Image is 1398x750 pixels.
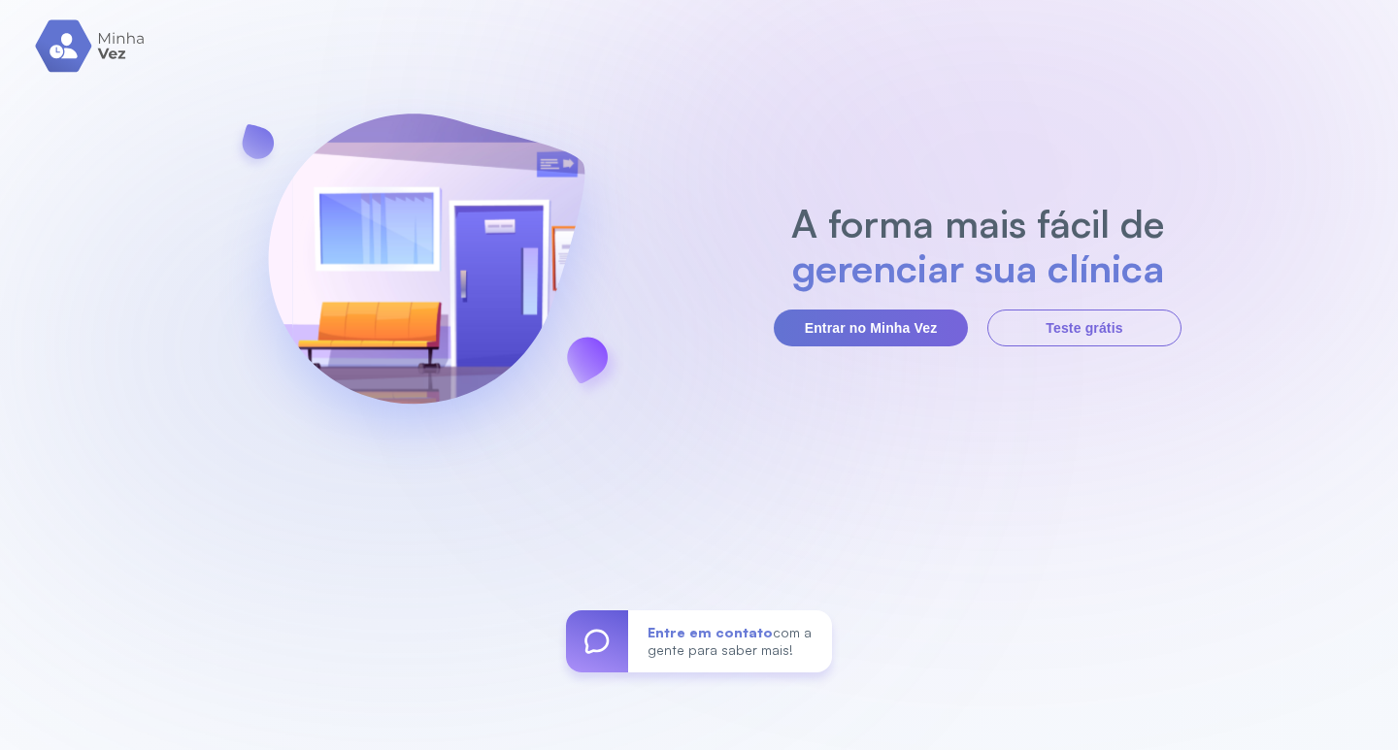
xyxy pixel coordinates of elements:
[35,19,147,73] img: logo.svg
[774,310,968,346] button: Entrar no Minha Vez
[648,624,773,640] span: Entre em contato
[216,62,636,484] img: banner-login.svg
[987,310,1182,346] button: Teste grátis
[782,201,1175,245] h2: A forma mais fácil de
[628,610,832,672] div: com a gente para saber mais!
[566,610,832,672] a: Entre em contatocom a gente para saber mais!
[782,245,1175,290] h2: gerenciar sua clínica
